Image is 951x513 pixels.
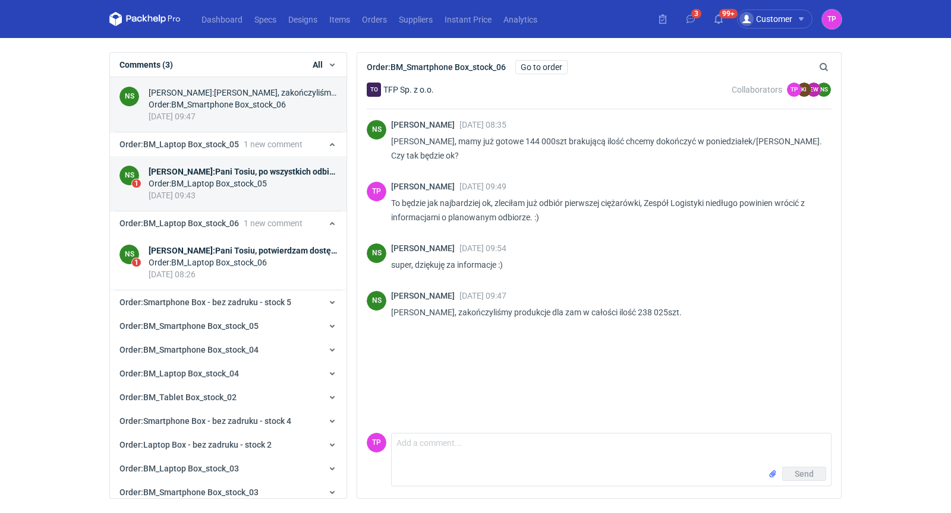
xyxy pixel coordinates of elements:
div: [PERSON_NAME] : Pani Tosiu, potwierdzam dostępność na 6/7.10. [149,245,337,256]
span: Order : BM_Tablet Box_stock_02 [119,392,237,402]
div: Tosia Płotek [367,433,386,452]
span: Order : BM_Laptop Box_stock_03 [119,464,239,473]
span: Order : BM_Smartphone Box_stock_04 [119,345,259,354]
h1: Comments (3) [119,59,173,71]
span: Send [795,470,814,478]
div: TFP Sp. z o.o. [367,83,381,97]
span: [PERSON_NAME] [391,120,459,129]
a: Go to order [515,60,568,74]
figcaption: To [367,83,381,97]
figcaption: NS [367,291,386,311]
span: 1 new comment [244,218,303,228]
button: Order:Laptop Box - bez zadruku - stock 2 [110,433,347,457]
span: All [313,59,323,71]
span: [PERSON_NAME] [391,182,459,191]
div: Customer [739,12,792,26]
div: Tosia Płotek [822,9,842,29]
button: 3 [681,9,700,28]
a: Analytics [497,12,543,26]
figcaption: NS [119,87,139,106]
span: Collaborators [732,85,782,94]
span: Order : BM_Smartphone Box_stock_05 [119,321,259,331]
button: Order:BM_Laptop Box_stock_061 new comment [110,211,347,235]
span: Order : Smartphone Box - bez zadruku - stock 4 [119,416,291,426]
span: [PERSON_NAME] [391,243,459,253]
div: Order : BM_Laptop Box_stock_06 [149,256,337,268]
div: TFP Sp. z o.o. [367,83,434,97]
p: super, dziękuję za informacje :) [391,258,822,272]
a: Specs [248,12,282,26]
a: Suppliers [393,12,439,26]
figcaption: KI [797,83,811,97]
button: Order:BM_Laptop Box_stock_04 [110,362,347,385]
span: [DATE] 09:54 [459,243,506,253]
figcaption: NS [367,243,386,263]
input: Search [817,60,855,74]
span: [PERSON_NAME] [391,291,459,300]
a: Dashboard [196,12,248,26]
button: Order:BM_Laptop Box_stock_03 [110,457,347,480]
figcaption: TP [367,433,386,452]
figcaption: TP [367,182,386,201]
div: Natalia Stępak [367,120,386,140]
button: Order:Smartphone Box - bez zadruku - stock 4 [110,409,347,433]
button: Order:Smartphone Box - bez zadruku - stock 5 [110,290,347,314]
a: Instant Price [439,12,497,26]
span: Order : Smartphone Box - bez zadruku - stock 5 [119,297,291,307]
div: [PERSON_NAME] : [PERSON_NAME], zakończyliśmy produkcje dla zam w całości ilość 238 025szt. [149,87,337,99]
a: Items [323,12,356,26]
svg: Packhelp Pro [109,12,181,26]
figcaption: NS [119,166,139,185]
div: Natalia Stępak [367,291,386,311]
span: [DATE] 09:49 [459,182,506,191]
button: 99+ [709,9,728,28]
div: [DATE] 08:26 [149,268,337,280]
span: Order : BM_Smartphone Box_stock_03 [119,487,259,497]
figcaption: TP [787,83,801,97]
div: Natalia Stępak [367,243,386,263]
button: TP [822,9,842,29]
div: Tosia Płotek [367,182,386,201]
div: [PERSON_NAME] : Pani Tosiu, po wszystkich odbiorach na magazynie mamy 2 445szt. [149,166,337,178]
a: Designs [282,12,323,26]
figcaption: NS [817,83,831,97]
span: Order : Laptop Box - bez zadruku - stock 2 [119,440,272,449]
div: Order : BM_Laptop Box_stock_05 [149,178,337,189]
span: Order : BM_Laptop Box_stock_04 [119,369,239,378]
span: [DATE] 09:47 [459,291,506,300]
a: NS1[PERSON_NAME]:Pani Tosiu, po wszystkich odbiorach na magazynie mamy 2 445szt.Order:BM_Laptop B... [110,156,347,211]
div: [DATE] 09:43 [149,189,337,201]
button: Order:BM_Smartphone Box_stock_03 [110,480,347,504]
figcaption: EW [807,83,821,97]
button: Order:BM_Smartphone Box_stock_04 [110,338,347,362]
a: Orders [356,12,393,26]
span: Order : BM_Laptop Box_stock_05 [119,140,239,149]
div: Order : BM_Smartphone Box_stock_06 [149,99,337,110]
p: [PERSON_NAME], mamy już gotowe 144 000szt brakującą ilość chcemy dokończyć w poniedziałek/[PERSON... [391,134,822,163]
div: Natalia Stępak [119,245,139,264]
span: [DATE] 08:35 [459,120,506,129]
p: To będzie jak najbardziej ok, zleciłam już odbiór pierwszej ciężarówki, Zespół Logistyki niedługo... [391,196,822,224]
h2: Order : BM_Smartphone Box_stock_06 [367,61,506,73]
button: Order:BM_Smartphone Box_stock_05 [110,314,347,338]
button: Order:BM_Laptop Box_stock_051 new comment [110,132,347,156]
span: Order : BM_Laptop Box_stock_06 [119,218,239,228]
button: Send [782,467,826,481]
div: Natalia Stępak [119,166,139,185]
span: 1 new comment [244,140,303,149]
button: Customer [737,9,822,28]
figcaption: NS [119,245,139,264]
div: [DATE] 09:47 [149,110,337,122]
p: [PERSON_NAME], zakończyliśmy produkcje dla zam w całości ilość 238 025szt. [391,305,822,319]
button: Order:BM_Tablet Box_stock_02 [110,385,347,409]
div: Natalia Stępak [119,87,139,106]
figcaption: NS [367,120,386,140]
a: NS[PERSON_NAME]:[PERSON_NAME], zakończyliśmy produkcje dla zam w całości ilość 238 025szt.Order:B... [110,77,347,132]
button: All [313,59,337,71]
a: NS1[PERSON_NAME]:Pani Tosiu, potwierdzam dostępność na 6/7.10.Order:BM_Laptop Box_stock_06[DATE] ... [110,235,347,290]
